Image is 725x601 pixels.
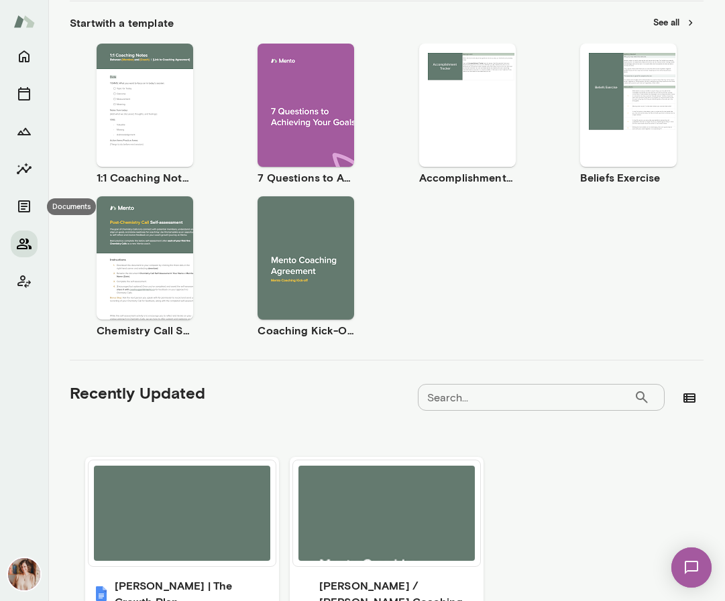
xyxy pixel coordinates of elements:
[645,12,704,33] button: See all
[580,170,677,186] h6: Beliefs Exercise
[97,322,193,338] h6: Chemistry Call Self-Assessment [Coaches only]
[8,558,40,590] img: Nancy Alsip
[11,268,38,295] button: Client app
[258,322,354,338] h6: Coaching Kick-Off | Coaching Agreement
[419,170,516,186] h6: Accomplishment Tracker
[11,155,38,182] button: Insights
[11,193,38,220] button: Documents
[11,43,38,70] button: Home
[13,9,35,34] img: Mento
[70,382,205,403] h5: Recently Updated
[11,230,38,257] button: Members
[258,170,354,186] h6: 7 Questions to Achieving Your Goals
[47,198,96,215] div: Documents
[97,170,193,186] h6: 1:1 Coaching Notes
[70,15,174,31] h6: Start with a template
[11,80,38,107] button: Sessions
[11,118,38,145] button: Growth Plan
